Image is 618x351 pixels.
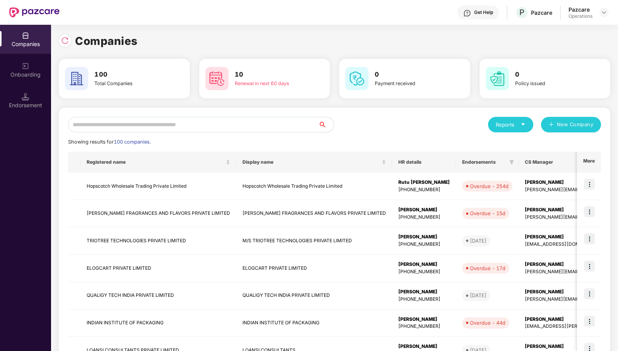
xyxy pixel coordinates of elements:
span: filter [508,158,516,167]
h3: 100 [94,70,161,80]
td: INDIAN INSTITUTE OF PACKAGING [80,310,236,337]
div: [DATE] [470,237,487,245]
div: Overdue - 254d [470,182,509,190]
img: svg+xml;base64,PHN2ZyBpZD0iUmVsb2FkLTMyeDMyIiB4bWxucz0iaHR0cDovL3d3dy53My5vcmcvMjAwMC9zdmciIHdpZH... [61,37,69,45]
div: [PERSON_NAME] [398,233,450,241]
img: icon [584,288,595,299]
h1: Companies [75,33,138,50]
div: [PHONE_NUMBER] [398,214,450,221]
img: svg+xml;base64,PHN2ZyB4bWxucz0iaHR0cDovL3d3dy53My5vcmcvMjAwMC9zdmciIHdpZHRoPSI2MCIgaGVpZ2h0PSI2MC... [205,67,229,90]
span: Showing results for [68,139,151,145]
div: [PERSON_NAME] [398,288,450,296]
td: [PERSON_NAME] FRAGRANCES AND FLAVORS PRIVATE LIMITED [236,200,392,228]
button: search [318,117,334,132]
div: Pazcare [568,6,592,13]
button: plusNew Company [541,117,601,132]
h3: 0 [375,70,441,80]
img: icon [584,316,595,327]
td: M/S TRIOTREE TECHNOLOGIES PRIVATE LIMITED [236,227,392,255]
img: icon [584,206,595,217]
td: ELOGCART PRIVATE LIMITED [236,255,392,282]
div: Get Help [474,9,493,15]
span: Registered name [87,159,224,165]
div: [PERSON_NAME] [398,261,450,268]
div: [DATE] [470,291,487,299]
img: icon [584,179,595,190]
img: svg+xml;base64,PHN2ZyBpZD0iSGVscC0zMngzMiIgeG1sbnM9Imh0dHA6Ly93d3cudzMub3JnLzIwMDAvc3ZnIiB3aWR0aD... [463,9,471,17]
th: Display name [236,152,392,173]
div: [PHONE_NUMBER] [398,323,450,330]
img: svg+xml;base64,PHN2ZyBpZD0iQ29tcGFuaWVzIiB4bWxucz0iaHR0cDovL3d3dy53My5vcmcvMjAwMC9zdmciIHdpZHRoPS... [22,32,29,39]
td: ELOGCART PRIVATE LIMITED [80,255,236,282]
img: svg+xml;base64,PHN2ZyB4bWxucz0iaHR0cDovL3d3dy53My5vcmcvMjAwMC9zdmciIHdpZHRoPSI2MCIgaGVpZ2h0PSI2MC... [345,67,369,90]
img: New Pazcare Logo [9,7,60,17]
div: Overdue - 17d [470,264,505,272]
span: caret-down [521,122,526,127]
div: [PHONE_NUMBER] [398,296,450,303]
td: TRIOTREE TECHNOLOGIES PRIVATE LIMITED [80,227,236,255]
td: QUALIGY TECH INDIA PRIVATE LIMITED [80,282,236,310]
div: [PERSON_NAME] [398,343,450,350]
td: Hopscotch Wholesale Trading Private Limited [80,173,236,200]
img: icon [584,261,595,272]
img: icon [584,233,595,244]
img: svg+xml;base64,PHN2ZyB3aWR0aD0iMjAiIGhlaWdodD0iMjAiIHZpZXdCb3g9IjAgMCAyMCAyMCIgZmlsbD0ibm9uZSIgeG... [22,62,29,70]
td: [PERSON_NAME] FRAGRANCES AND FLAVORS PRIVATE LIMITED [80,200,236,228]
div: [PHONE_NUMBER] [398,241,450,248]
th: HR details [392,152,456,173]
img: svg+xml;base64,PHN2ZyB3aWR0aD0iMTQuNSIgaGVpZ2h0PSIxNC41IiB2aWV3Qm94PSIwIDAgMTYgMTYiIGZpbGw9Im5vbm... [22,93,29,101]
span: filter [509,160,514,164]
span: Endorsements [462,159,506,165]
div: Payment received [375,80,441,87]
h3: 10 [235,70,301,80]
h3: 0 [515,70,582,80]
div: Reports [496,121,526,128]
th: Registered name [80,152,236,173]
span: P [519,8,524,17]
div: Total Companies [94,80,161,87]
div: Renewal in next 60 days [235,80,301,87]
span: New Company [557,121,594,128]
div: Operations [568,13,592,19]
td: INDIAN INSTITUTE OF PACKAGING [236,310,392,337]
div: [PHONE_NUMBER] [398,186,450,193]
div: Pazcare [531,9,552,16]
img: svg+xml;base64,PHN2ZyB4bWxucz0iaHR0cDovL3d3dy53My5vcmcvMjAwMC9zdmciIHdpZHRoPSI2MCIgaGVpZ2h0PSI2MC... [486,67,509,90]
td: QUALIGY TECH INDIA PRIVATE LIMITED [236,282,392,310]
div: Policy issued [515,80,582,87]
span: plus [549,122,554,128]
img: svg+xml;base64,PHN2ZyBpZD0iRHJvcGRvd24tMzJ4MzIiIHhtbG5zPSJodHRwOi8vd3d3LnczLm9yZy8yMDAwL3N2ZyIgd2... [601,9,607,15]
div: [PHONE_NUMBER] [398,268,450,276]
span: 100 companies. [114,139,151,145]
span: search [318,122,334,128]
th: More [577,152,601,173]
div: Overdue - 15d [470,209,505,217]
td: Hopscotch Wholesale Trading Private Limited [236,173,392,200]
div: Rutu [PERSON_NAME] [398,179,450,186]
span: Display name [242,159,380,165]
img: svg+xml;base64,PHN2ZyB4bWxucz0iaHR0cDovL3d3dy53My5vcmcvMjAwMC9zdmciIHdpZHRoPSI2MCIgaGVpZ2h0PSI2MC... [65,67,88,90]
div: [PERSON_NAME] [398,206,450,214]
div: Overdue - 44d [470,319,505,327]
div: [PERSON_NAME] [398,316,450,323]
